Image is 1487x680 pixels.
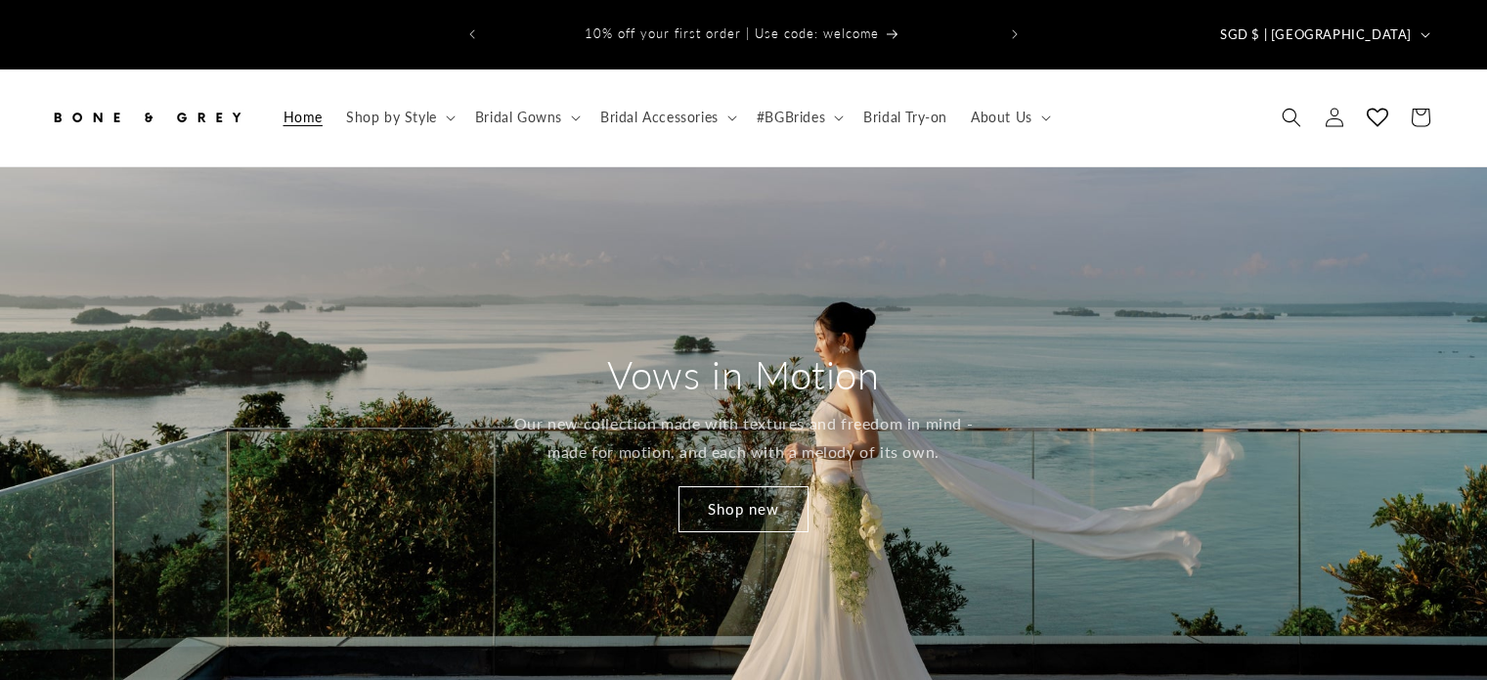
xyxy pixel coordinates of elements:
button: SGD $ | [GEOGRAPHIC_DATA] [1208,16,1438,53]
p: Our new collection made with textures and freedom in mind - made for motion, and each with a melo... [511,410,976,467]
span: Bridal Accessories [600,109,719,126]
a: Home [272,97,334,138]
a: Shop new [678,486,809,532]
summary: #BGBrides [745,97,852,138]
summary: Bridal Accessories [589,97,745,138]
summary: Bridal Gowns [463,97,589,138]
a: Bridal Try-on [852,97,959,138]
a: Bone and Grey Bridal [42,89,252,147]
span: Bridal Try-on [863,109,947,126]
summary: About Us [959,97,1059,138]
button: Next announcement [993,16,1036,53]
img: Bone and Grey Bridal [49,96,244,139]
button: Previous announcement [451,16,494,53]
span: #BGBrides [757,109,825,126]
summary: Shop by Style [334,97,463,138]
span: Bridal Gowns [475,109,562,126]
span: Shop by Style [346,109,437,126]
span: SGD $ | [GEOGRAPHIC_DATA] [1220,25,1412,45]
span: Home [284,109,323,126]
h2: Vows in Motion [607,349,879,400]
summary: Search [1270,96,1313,139]
span: 10% off your first order | Use code: welcome [585,25,879,41]
span: About Us [971,109,1032,126]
